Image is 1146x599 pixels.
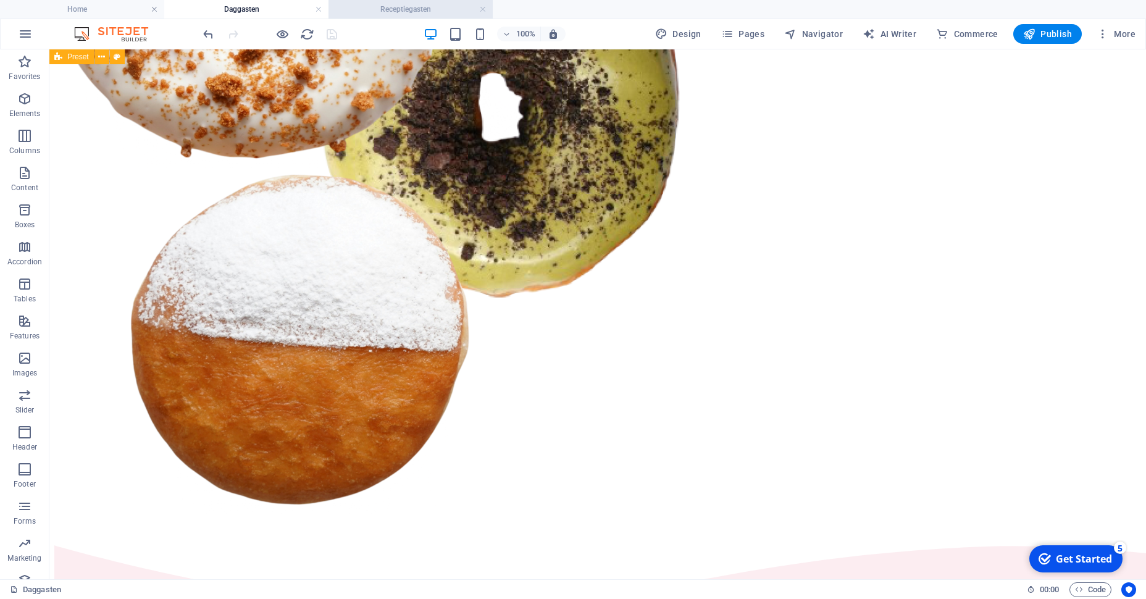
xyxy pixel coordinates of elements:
button: Usercentrics [1121,582,1136,597]
span: Code [1075,582,1106,597]
span: Pages [721,28,764,40]
button: Code [1069,582,1111,597]
span: AI Writer [863,28,916,40]
i: Undo: Paste (Ctrl+Z) [201,27,215,41]
p: Marketing [7,553,41,563]
p: Elements [9,109,41,119]
p: Footer [14,479,36,489]
button: undo [201,27,215,41]
button: Pages [716,24,769,44]
h4: Daggasten [164,2,328,16]
button: AI Writer [858,24,921,44]
button: Commerce [931,24,1003,44]
span: Commerce [936,28,998,40]
span: : [1048,585,1050,594]
span: Preset [67,53,89,61]
p: Tables [14,294,36,304]
button: 100% [497,27,541,41]
p: Features [10,331,40,341]
button: Design [650,24,706,44]
h6: Session time [1027,582,1060,597]
h6: 100% [516,27,535,41]
p: Slider [15,405,35,415]
p: Images [12,368,38,378]
button: reload [299,27,314,41]
span: More [1097,28,1136,40]
span: Publish [1023,28,1072,40]
span: 00 00 [1040,582,1059,597]
p: Boxes [15,220,35,230]
p: Columns [9,146,40,156]
div: Get Started 5 items remaining, 0% complete [7,5,100,32]
span: Design [655,28,701,40]
img: Editor Logo [71,27,164,41]
i: On resize automatically adjust zoom level to fit chosen device. [548,28,559,40]
i: Reload page [300,27,314,41]
button: Navigator [779,24,848,44]
p: Header [12,442,37,452]
div: Design (Ctrl+Alt+Y) [650,24,706,44]
span: Navigator [784,28,843,40]
button: Publish [1013,24,1082,44]
p: Favorites [9,72,40,82]
button: More [1092,24,1140,44]
div: Get Started [33,12,90,25]
h4: Receptiegasten [328,2,493,16]
p: Accordion [7,257,42,267]
a: Click to cancel selection. Double-click to open Pages [10,582,61,597]
p: Forms [14,516,36,526]
div: 5 [91,1,104,14]
p: Content [11,183,38,193]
